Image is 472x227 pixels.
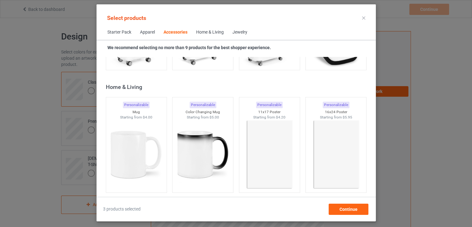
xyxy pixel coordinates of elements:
div: Continue [328,204,368,215]
div: Starting from [306,115,366,120]
div: Mug [106,109,166,115]
img: regular.jpg [175,120,231,189]
div: Home & Living [196,29,224,35]
div: Accessories [164,29,187,35]
span: $5.00 [209,115,219,119]
div: Personalizable [189,102,216,108]
img: regular.jpg [241,120,297,189]
div: Starting from [239,115,299,120]
div: 11x17 Poster [239,109,299,115]
div: Personalizable [322,102,349,108]
div: Starting from [173,115,233,120]
span: $4.20 [276,115,285,119]
span: $4.00 [143,115,152,119]
div: Home & Living [106,83,369,90]
div: Color Changing Mug [173,109,233,115]
span: 3 products selected [103,206,141,212]
div: 16x24 Poster [306,109,366,115]
img: regular.jpg [108,120,164,189]
span: $5.95 [342,115,352,119]
strong: We recommend selecting no more than 9 products for the best shopper experience. [107,45,271,50]
div: Apparel [140,29,155,35]
div: Starting from [106,115,166,120]
div: Personalizable [123,102,150,108]
span: Starter Pack [103,25,136,40]
div: Personalizable [256,102,283,108]
img: regular.jpg [308,120,364,189]
span: Select products [107,15,146,21]
div: Jewelry [232,29,247,35]
span: Continue [339,207,357,212]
